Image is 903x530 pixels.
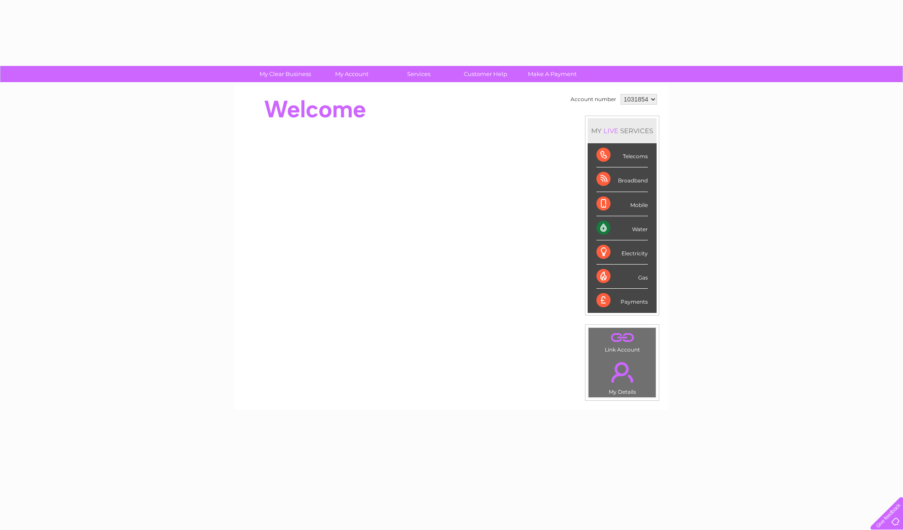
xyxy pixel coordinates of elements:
[596,167,648,192] div: Broadband
[249,66,321,82] a: My Clear Business
[588,327,656,355] td: Link Account
[588,118,657,143] div: MY SERVICES
[596,265,648,289] div: Gas
[383,66,455,82] a: Services
[591,357,654,388] a: .
[596,289,648,312] div: Payments
[596,143,648,167] div: Telecoms
[591,330,654,345] a: .
[596,192,648,216] div: Mobile
[516,66,589,82] a: Make A Payment
[316,66,388,82] a: My Account
[588,355,656,398] td: My Details
[596,216,648,240] div: Water
[449,66,522,82] a: Customer Help
[568,92,618,107] td: Account number
[596,240,648,265] div: Electricity
[602,127,620,135] div: LIVE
